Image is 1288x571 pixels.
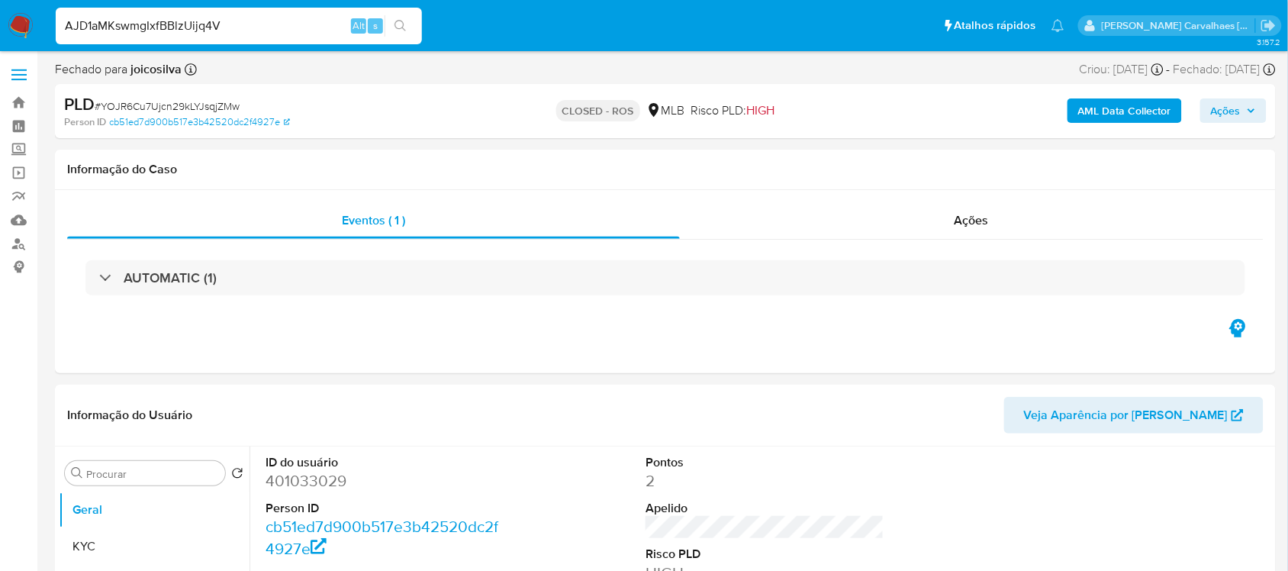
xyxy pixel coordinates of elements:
[1174,61,1276,78] div: Fechado: [DATE]
[1078,98,1171,123] b: AML Data Collector
[85,260,1245,295] div: AUTOMATIC (1)
[59,528,250,565] button: KYC
[955,211,989,229] span: Ações
[67,162,1264,177] h1: Informação do Caso
[646,454,884,471] dt: Pontos
[109,115,290,129] a: cb51ed7d900b517e3b42520dc2f4927e
[266,470,504,492] dd: 401033029
[124,269,217,286] h3: AUTOMATIC (1)
[646,470,884,492] dd: 2
[64,115,106,129] b: Person ID
[646,546,884,563] dt: Risco PLD
[1067,98,1182,123] button: AML Data Collector
[373,18,378,33] span: s
[691,102,775,119] span: Risco PLD:
[95,98,240,114] span: # YOJR6Cu7Ujcn29kLYJsqjZMw
[231,467,243,484] button: Retornar ao pedido padrão
[646,102,685,119] div: MLB
[64,92,95,116] b: PLD
[266,515,498,559] a: cb51ed7d900b517e3b42520dc2f4927e
[55,61,182,78] span: Fechado para
[747,102,775,119] span: HIGH
[1051,19,1064,32] a: Notificações
[353,18,365,33] span: Alt
[955,18,1036,34] span: Atalhos rápidos
[1004,397,1264,434] button: Veja Aparência por [PERSON_NAME]
[67,408,192,423] h1: Informação do Usuário
[71,467,83,479] button: Procurar
[342,211,405,229] span: Eventos ( 1 )
[646,500,884,517] dt: Apelido
[1080,61,1164,78] div: Criou: [DATE]
[59,492,250,528] button: Geral
[266,454,504,471] dt: ID do usuário
[556,100,640,121] p: CLOSED - ROS
[1024,397,1228,434] span: Veja Aparência por [PERSON_NAME]
[86,467,219,481] input: Procurar
[1167,61,1170,78] span: -
[385,15,416,37] button: search-icon
[127,60,182,78] b: joicosilva
[1200,98,1267,123] button: Ações
[1261,18,1277,34] a: Sair
[1211,98,1241,123] span: Ações
[1102,18,1256,33] p: sara.carvalhaes@mercadopago.com.br
[266,500,504,517] dt: Person ID
[56,16,422,36] input: Pesquise usuários ou casos...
